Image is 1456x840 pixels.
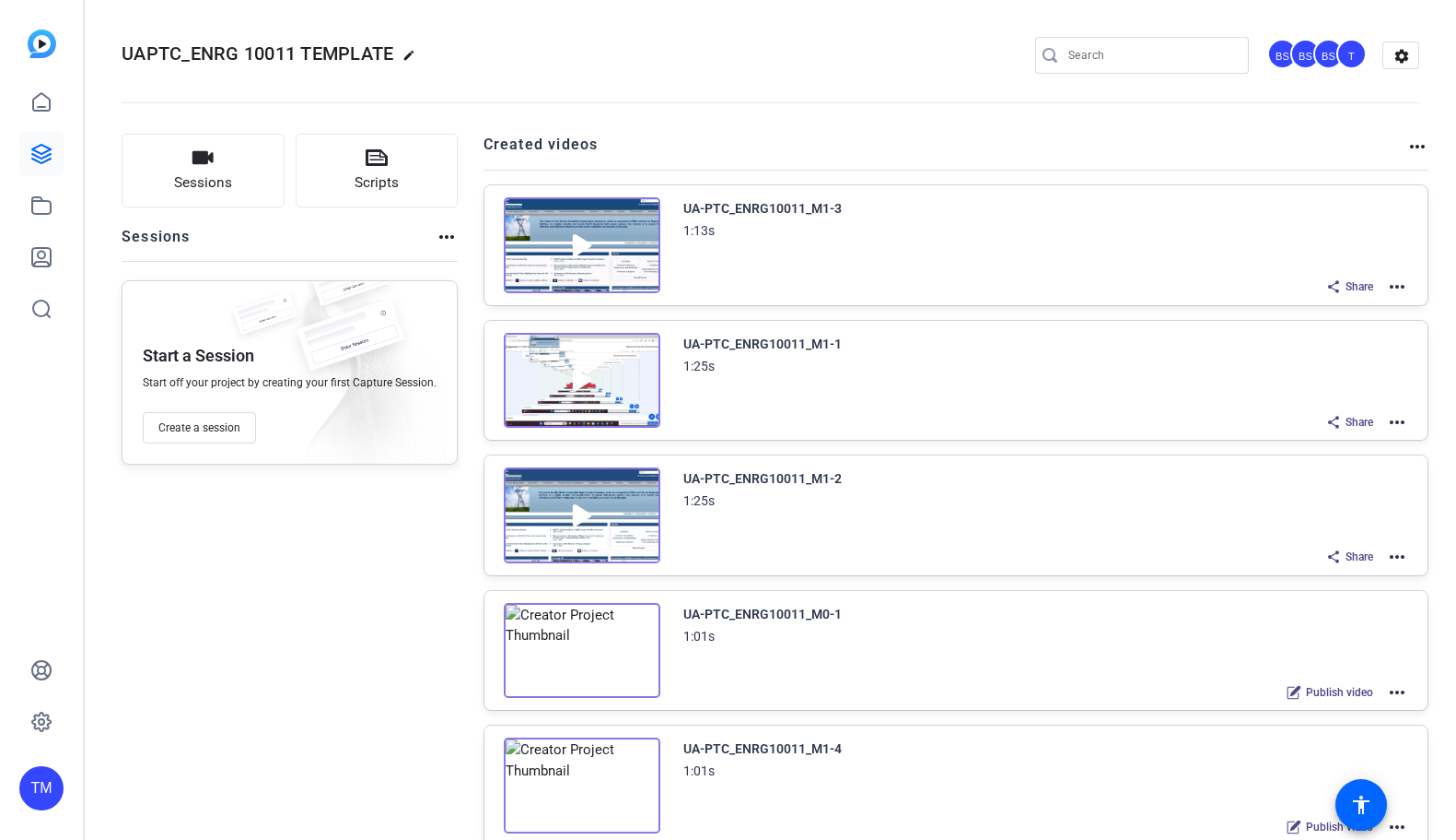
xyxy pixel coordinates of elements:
img: Creator Project Thumbnail [504,333,660,429]
span: Start off your project by creating your first Capture Session. [143,375,437,390]
p: Start a Session [143,345,254,367]
button: Scripts [296,134,459,207]
div: 1:01s [683,625,715,647]
ngx-avatar: Tim Marietta [1336,39,1369,71]
div: UA-PTC_ENRG10011_M1-4 [683,738,842,760]
span: Scripts [355,172,399,194]
mat-icon: settings [1383,42,1420,70]
span: Publish video [1306,685,1373,700]
button: Create a session [143,412,256,444]
span: Share [1345,415,1373,430]
div: T [1336,39,1367,69]
ngx-avatar: Bradley Spinsby [1267,39,1299,71]
mat-icon: edit [402,49,425,71]
div: UA-PTC_ENRG10011_M1-3 [683,197,842,219]
h2: Created videos [483,134,1407,170]
ngx-avatar: Brian Sly [1290,39,1322,71]
div: BS [1267,39,1298,69]
img: Creator Project Thumbnail [504,738,660,834]
mat-icon: accessibility [1350,794,1372,816]
mat-icon: more_horiz [1386,546,1408,568]
span: Publish video [1306,820,1373,834]
div: BS [1313,39,1344,69]
span: Create a session [158,420,240,435]
img: blue-gradient.svg [28,30,56,58]
ngx-avatar: Brandon Simmons [1313,39,1345,71]
span: UAPTC_ENRG 10011 TEMPLATE [122,42,393,65]
span: Sessions [174,172,232,194]
img: fake-session.png [224,292,307,347]
span: Share [1345,279,1373,294]
img: Creator Project Thumbnail [504,197,660,293]
input: Search [1068,44,1234,66]
div: UA-PTC_ENRG10011_M0-1 [683,603,842,625]
img: embarkstudio-empty-session.png [269,276,448,473]
mat-icon: more_horiz [1386,681,1408,704]
img: fake-session.png [281,300,419,391]
div: 1:25s [683,355,715,377]
div: BS [1290,39,1321,69]
mat-icon: more_horiz [1406,136,1428,158]
button: Sessions [122,134,285,207]
img: Creator Project Thumbnail [504,467,660,563]
div: UA-PTC_ENRG10011_M1-2 [683,467,842,490]
span: Share [1345,550,1373,564]
img: Creator Project Thumbnail [504,603,660,699]
h2: Sessions [122,226,191,261]
mat-icon: more_horiz [436,226,458,248]
div: TM [19,766,64,810]
mat-icon: more_horiz [1386,411,1408,433]
div: UA-PTC_ENRG10011_M1-1 [683,333,842,355]
mat-icon: more_horiz [1386,276,1408,298]
div: 1:25s [683,490,715,512]
div: 1:01s [683,760,715,782]
mat-icon: more_horiz [1386,816,1408,838]
div: 1:13s [683,219,715,242]
img: fake-session.png [299,254,401,321]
